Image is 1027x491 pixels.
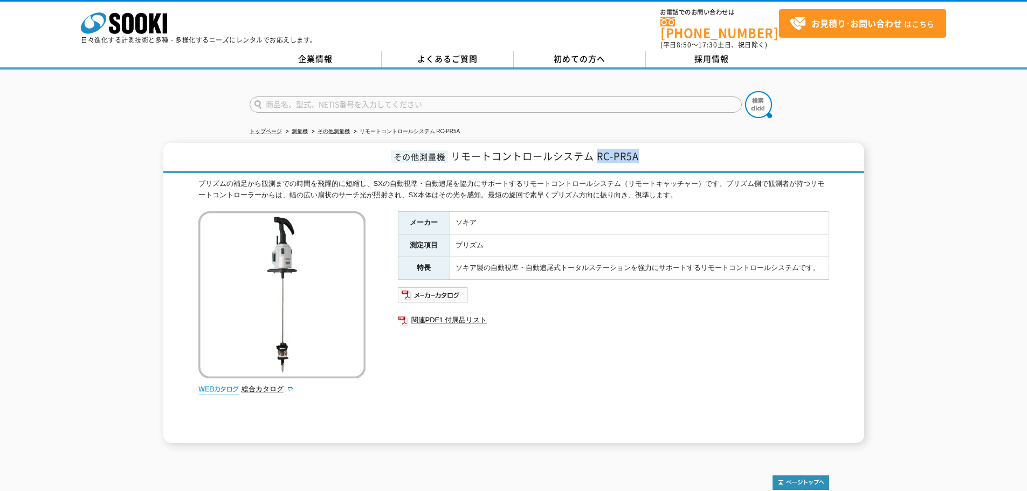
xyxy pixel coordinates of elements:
a: 初めての方へ [514,51,646,67]
span: 17:30 [698,40,718,50]
a: [PHONE_NUMBER] [660,17,779,39]
td: ソキア製の自動視準・自動追尾式トータルステーションを強力にサポートするリモートコントロールシステムです。 [450,257,829,280]
a: その他測量機 [318,128,350,134]
th: 特長 [398,257,450,280]
td: プリズム [450,234,829,257]
span: はこちら [790,16,934,32]
a: 企業情報 [250,51,382,67]
strong: お見積り･お問い合わせ [811,17,902,30]
a: トップページ [250,128,282,134]
img: btn_search.png [745,91,772,118]
img: webカタログ [198,384,239,395]
a: よくあるご質問 [382,51,514,67]
a: 総合カタログ [242,385,294,393]
li: リモートコントロールシステム RC-PR5A [351,126,460,137]
th: メーカー [398,212,450,234]
img: トップページへ [773,475,829,490]
a: 採用情報 [646,51,778,67]
a: メーカーカタログ [398,293,468,301]
span: 8:50 [677,40,692,50]
img: メーカーカタログ [398,286,468,303]
div: プリズムの補足から観測までの時間を飛躍的に短縮し、SXの自動視準・自動追尾を協力にサポートするリモートコントロールシステム（リモートキャッチャー）です。プリズム側で観測者が持つリモートコントロー... [198,178,829,201]
a: 関連PDF1 付属品リスト [398,313,829,327]
span: 初めての方へ [554,53,605,65]
span: (平日 ～ 土日、祝日除く) [660,40,767,50]
span: リモートコントロールシステム RC-PR5A [451,149,639,163]
th: 測定項目 [398,234,450,257]
a: 測量機 [292,128,308,134]
a: お見積り･お問い合わせはこちら [779,9,946,38]
p: 日々進化する計測技術と多種・多様化するニーズにレンタルでお応えします。 [81,37,317,43]
span: その他測量機 [391,150,448,163]
td: ソキア [450,212,829,234]
img: リモートコントロールシステム RC-PR5A [198,211,366,378]
input: 商品名、型式、NETIS番号を入力してください [250,96,742,113]
span: お電話でのお問い合わせは [660,9,779,16]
